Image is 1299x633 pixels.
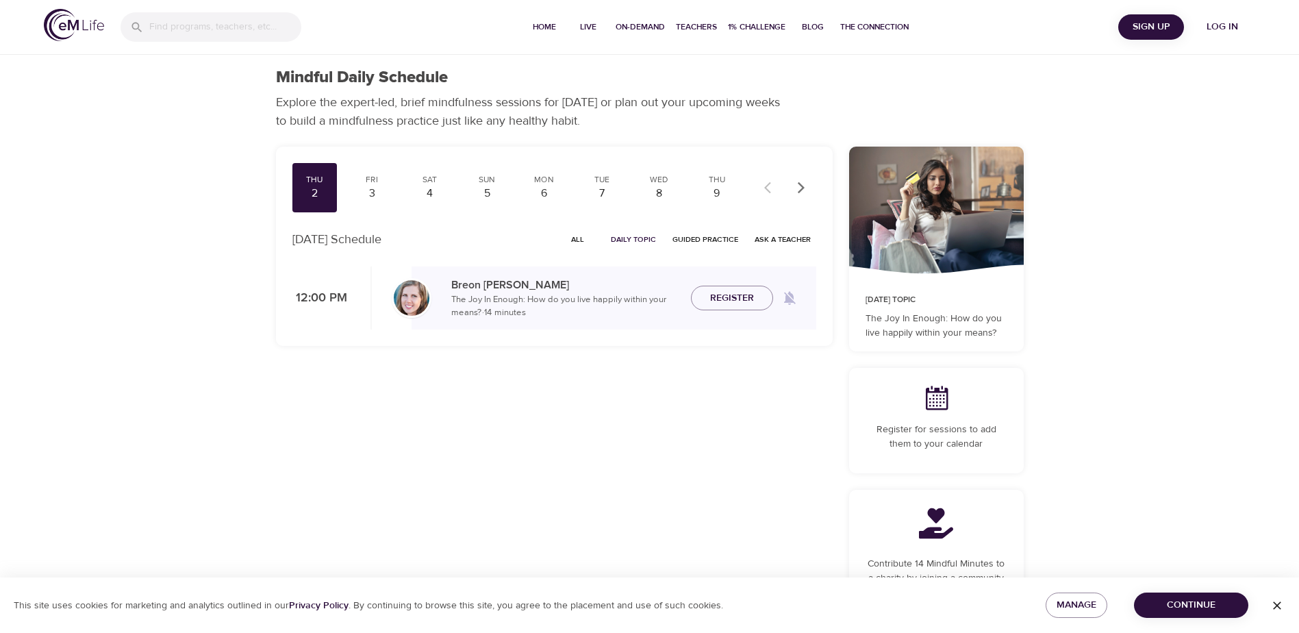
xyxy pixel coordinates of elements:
span: Live [572,20,605,34]
span: On-Demand [616,20,665,34]
img: logo [44,9,104,41]
input: Find programs, teachers, etc... [149,12,301,42]
button: Log in [1189,14,1255,40]
p: [DATE] Topic [866,294,1007,306]
div: Sat [412,174,446,186]
div: 3 [355,186,389,201]
img: Breon_Michel-min.jpg [394,280,429,316]
button: Guided Practice [667,229,744,250]
button: Daily Topic [605,229,661,250]
span: Log in [1195,18,1250,36]
div: 7 [585,186,619,201]
p: [DATE] Schedule [292,230,381,249]
p: Contribute 14 Mindful Minutes to a charity by joining a community and completing this program. [866,557,1007,600]
p: 12:00 PM [292,289,347,308]
h1: Mindful Daily Schedule [276,68,448,88]
span: Continue [1145,597,1237,614]
button: Ask a Teacher [749,229,816,250]
div: Thu [298,174,332,186]
span: All [562,233,594,246]
div: Thu [700,174,734,186]
div: 8 [642,186,677,201]
div: 5 [470,186,504,201]
span: Sign Up [1124,18,1178,36]
button: Continue [1134,593,1248,618]
span: Daily Topic [611,233,656,246]
span: Remind me when a class goes live every Thursday at 12:00 PM [773,282,806,314]
p: Register for sessions to add them to your calendar [866,423,1007,451]
div: 2 [298,186,332,201]
p: The Joy In Enough: How do you live happily within your means? [866,312,1007,340]
div: Fri [355,174,389,186]
div: 4 [412,186,446,201]
a: Privacy Policy [289,599,349,612]
span: 1% Challenge [728,20,785,34]
span: Register [710,290,754,307]
div: 6 [527,186,562,201]
span: Guided Practice [672,233,738,246]
p: Breon [PERSON_NAME] [451,277,680,293]
span: Home [528,20,561,34]
p: The Joy In Enough: How do you live happily within your means? · 14 minutes [451,293,680,320]
p: Explore the expert-led, brief mindfulness sessions for [DATE] or plan out your upcoming weeks to ... [276,93,790,130]
div: Tue [585,174,619,186]
span: The Connection [840,20,909,34]
div: 9 [700,186,734,201]
div: Wed [642,174,677,186]
div: Sun [470,174,504,186]
span: Teachers [676,20,717,34]
span: Manage [1057,597,1096,614]
span: Ask a Teacher [755,233,811,246]
button: Sign Up [1118,14,1184,40]
button: Register [691,286,773,311]
span: Blog [796,20,829,34]
button: All [556,229,600,250]
div: Mon [527,174,562,186]
button: Manage [1046,593,1107,618]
